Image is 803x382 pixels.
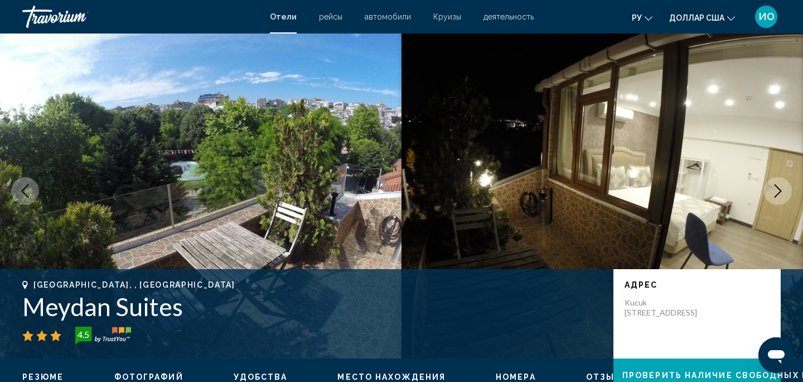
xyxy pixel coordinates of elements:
[22,372,64,382] button: Резюме
[11,177,39,205] button: Previous image
[22,373,64,381] span: Резюме
[433,12,461,21] a: Круизы
[270,12,297,21] a: Отели
[496,373,536,381] span: Номера
[22,292,602,321] h1: Meydan Suites
[483,12,534,21] a: деятельность
[752,5,781,28] button: Меню пользователя
[22,6,259,28] a: Травориум
[234,372,288,382] button: Удобства
[758,337,794,373] iframe: Кнопка запуска окна обмена сообщениями
[625,298,714,318] p: Kucuk [STREET_ADDRESS]
[758,11,775,22] font: ИО
[669,9,735,26] button: Изменить валюту
[33,280,235,289] span: [GEOGRAPHIC_DATA], , [GEOGRAPHIC_DATA]
[72,328,94,341] div: 4.5
[337,373,446,381] span: Место нахождения
[365,12,411,21] a: автомобили
[75,327,131,345] img: trustyou-badge-hor.svg
[632,9,652,26] button: Изменить язык
[586,372,630,382] button: Отзывы
[319,12,342,21] a: рейсы
[496,372,536,382] button: Номера
[114,372,183,382] button: Фотографий
[625,280,770,289] p: адрес
[234,373,288,381] span: Удобства
[114,373,183,381] span: Фотографий
[669,13,724,22] font: доллар США
[632,13,642,22] font: ру
[586,373,630,381] span: Отзывы
[337,372,446,382] button: Место нахождения
[764,177,792,205] button: Next image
